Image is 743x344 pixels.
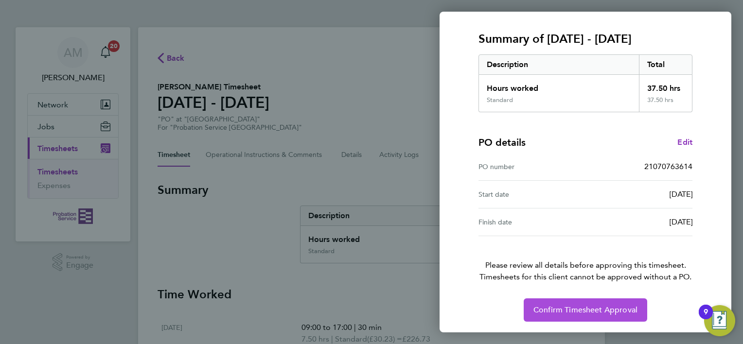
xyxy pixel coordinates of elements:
p: Please review all details before approving this timesheet. [467,236,704,283]
div: Description [479,55,639,74]
div: 37.50 hrs [639,75,692,96]
div: Hours worked [479,75,639,96]
button: Open Resource Center, 9 new notifications [704,305,735,336]
a: Edit [677,137,692,148]
div: Standard [487,96,513,104]
div: Summary of 18 - 24 Aug 2025 [478,54,692,112]
div: Finish date [478,216,585,228]
div: 9 [704,312,708,325]
h4: PO details [478,136,526,149]
span: Edit [677,138,692,147]
div: [DATE] [585,216,692,228]
div: 37.50 hrs [639,96,692,112]
span: 21070763614 [644,162,692,171]
div: PO number [478,161,585,172]
span: Timesheets for this client cannot be approved without a PO. [467,271,704,283]
button: Confirm Timesheet Approval [524,298,647,322]
div: Start date [478,189,585,200]
h3: Summary of [DATE] - [DATE] [478,31,692,47]
div: Total [639,55,692,74]
div: [DATE] [585,189,692,200]
span: Confirm Timesheet Approval [533,305,637,315]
